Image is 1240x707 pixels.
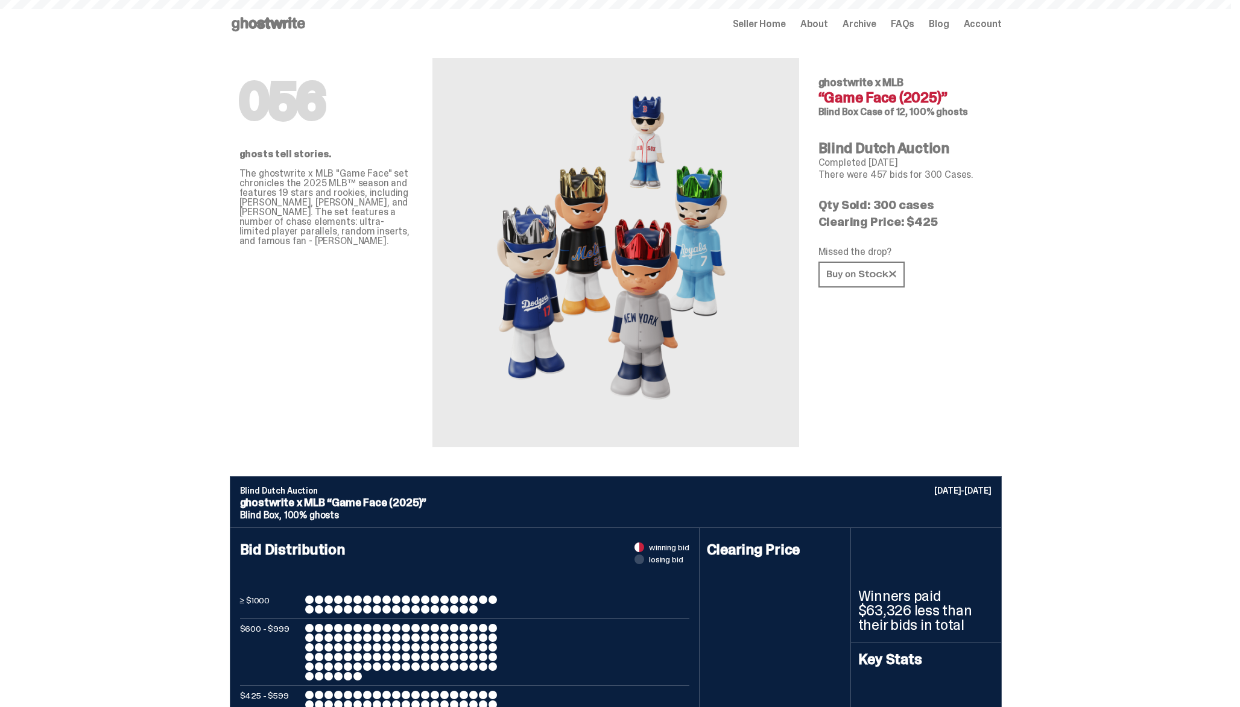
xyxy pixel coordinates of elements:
p: Winners paid $63,326 less than their bids in total [858,589,994,632]
p: The ghostwrite x MLB "Game Face" set chronicles the 2025 MLB™ season and features 19 stars and ro... [239,169,413,246]
p: Clearing Price: $425 [818,216,992,228]
span: winning bid [649,543,689,551]
span: ghostwrite x MLB [818,75,903,90]
span: Blind Box [818,105,859,118]
a: Blog [929,19,949,29]
p: [DATE]-[DATE] [934,486,991,495]
a: Account [964,19,1002,29]
h4: “Game Face (2025)” [818,90,992,105]
p: ghosts tell stories. [239,149,413,159]
p: Qty Sold: 300 cases [818,199,992,211]
h4: Blind Dutch Auction [818,141,992,156]
img: MLB&ldquo;Game Face (2025)&rdquo; [483,87,748,418]
p: ≥ $1000 [240,595,300,614]
p: $600 - $999 [240,624,300,680]
h1: 056 [239,77,413,125]
span: 100% ghosts [284,509,339,521]
p: Missed the drop? [818,247,992,257]
a: Archive [843,19,876,29]
p: There were 457 bids for 300 Cases. [818,170,992,180]
h4: Key Stats [858,652,994,667]
h4: Bid Distribution [240,542,689,595]
span: losing bid [649,555,683,564]
a: About [800,19,828,29]
p: Completed [DATE] [818,158,992,168]
p: ghostwrite x MLB “Game Face (2025)” [240,497,992,508]
a: Seller Home [733,19,786,29]
h4: Clearing Price [707,542,843,557]
a: FAQs [891,19,914,29]
span: Case of 12, 100% ghosts [860,105,968,118]
span: Blind Box, [240,509,282,521]
p: Blind Dutch Auction [240,486,992,495]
